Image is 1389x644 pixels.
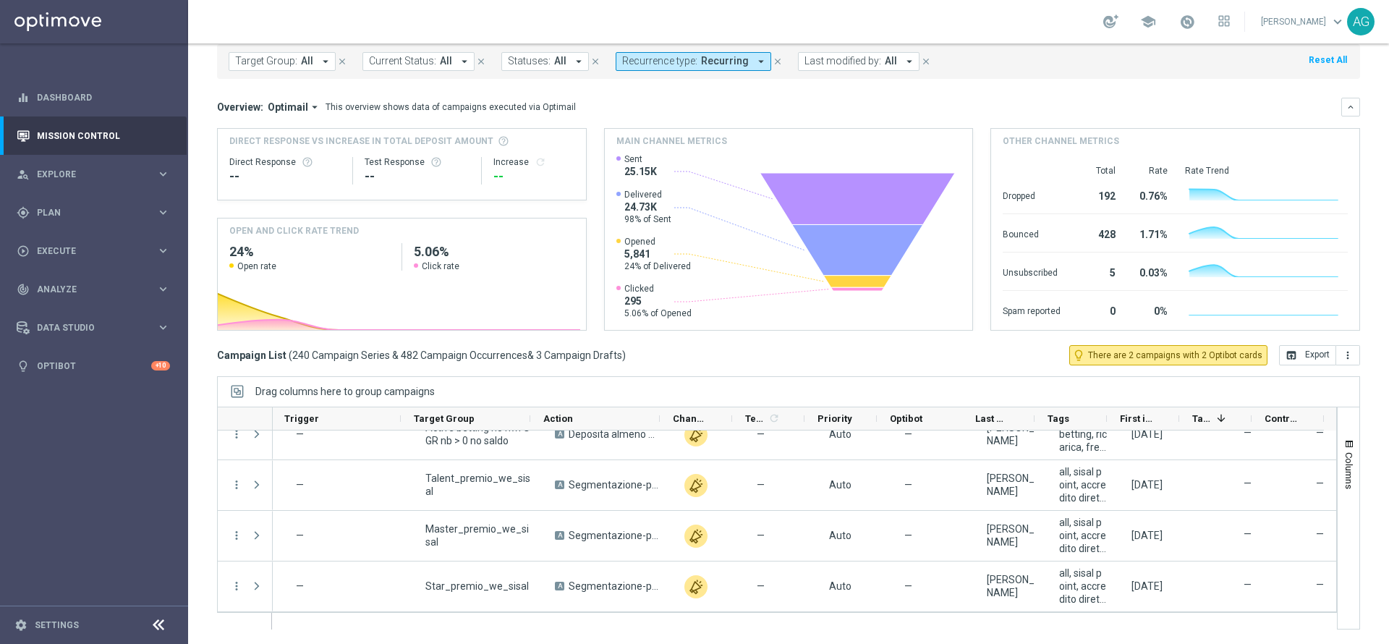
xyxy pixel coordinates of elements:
label: — [1244,578,1252,591]
button: Optimail arrow_drop_down [263,101,326,114]
img: Other [684,423,708,446]
button: Recurrence type: Recurring arrow_drop_down [616,52,771,71]
a: Optibot [37,347,151,385]
h2: 24% [229,243,390,260]
span: Plan [37,208,156,217]
div: -- [493,168,574,185]
img: Other [684,474,708,497]
span: Auto [829,428,851,440]
span: Channel [673,413,708,424]
span: 240 Campaign Series & 482 Campaign Occurrences [292,349,527,362]
button: more_vert [230,529,243,542]
div: Row Groups [255,386,435,397]
span: All [554,55,566,67]
span: — [296,580,304,592]
span: & [527,349,534,361]
div: Execute [17,245,156,258]
span: Last modified by: [804,55,881,67]
i: track_changes [17,283,30,296]
span: — [757,478,765,491]
span: — [904,478,912,491]
i: arrow_drop_down [319,55,332,68]
span: Calculate column [766,410,780,426]
h4: Other channel metrics [1003,135,1119,148]
div: Data Studio [17,321,156,334]
span: Open rate [237,260,276,272]
i: more_vert [230,478,243,491]
button: close [919,54,933,69]
span: Deposita almeno 20€ per ricevere 5€ freebet, deposita almeno 30€ per ricevere 10€ freebet qel 4 (... [569,428,660,441]
div: Other [684,575,708,598]
label: — [1316,528,1324,541]
span: — [757,580,765,593]
i: arrow_drop_down [458,55,471,68]
span: All [885,55,897,67]
span: — [904,580,912,593]
span: Columns [1343,452,1355,489]
i: keyboard_arrow_right [156,282,170,296]
i: keyboard_arrow_right [156,321,170,334]
span: Execute [37,247,156,255]
span: 295 [624,295,692,308]
div: Plan [17,206,156,219]
i: play_circle_outline [17,245,30,258]
img: Other [684,525,708,548]
div: Rate Trend [1185,165,1348,177]
span: A [555,480,564,489]
span: Explore [37,170,156,179]
div: 02 Sep 2025, Tuesday [1131,478,1163,491]
span: Priority [817,413,852,424]
span: Optimail [268,101,308,114]
i: lightbulb [17,360,30,373]
span: Action [543,413,573,424]
button: refresh [535,156,546,168]
button: more_vert [230,580,243,593]
h3: Campaign List [217,349,626,362]
i: keyboard_arrow_right [156,167,170,181]
span: Auto [829,479,851,491]
i: arrow_drop_down [572,55,585,68]
div: equalizer Dashboard [16,92,171,103]
span: A [555,430,564,438]
i: arrow_drop_down [308,101,321,114]
span: Target Group [414,413,475,424]
span: Opened [624,236,691,247]
div: Direct Response [229,156,341,168]
button: play_circle_outline Execute keyboard_arrow_right [16,245,171,257]
button: keyboard_arrow_down [1341,98,1360,116]
div: Optibot [17,347,170,385]
label: — [1316,477,1324,490]
i: keyboard_arrow_down [1346,102,1356,112]
div: Spam reported [1003,298,1061,321]
div: lightbulb Optibot +10 [16,360,171,372]
div: track_changes Analyze keyboard_arrow_right [16,284,171,295]
i: close [590,56,600,67]
i: gps_fixed [17,206,30,219]
span: Tags [1048,413,1069,424]
span: Auto [829,530,851,541]
span: ) [622,349,626,362]
span: all, sisal point, accredito diretto, master [1059,516,1107,555]
div: 1.71% [1133,221,1168,245]
button: Statuses: All arrow_drop_down [501,52,589,71]
span: Master_premio_we_sisal [425,522,530,548]
i: lightbulb_outline [1072,349,1085,362]
span: Statuses: [508,55,551,67]
div: 5 [1078,260,1116,283]
span: Auto [829,580,851,592]
button: Current Status: All arrow_drop_down [362,52,475,71]
div: Dashboard [17,78,170,116]
button: gps_fixed Plan keyboard_arrow_right [16,207,171,219]
span: Clicked [624,283,692,295]
div: Lorenzo Carlevale [987,421,1035,447]
button: Reset All [1307,52,1348,68]
span: Recurring [701,55,749,67]
span: All [440,55,452,67]
span: Click rate [422,260,459,272]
